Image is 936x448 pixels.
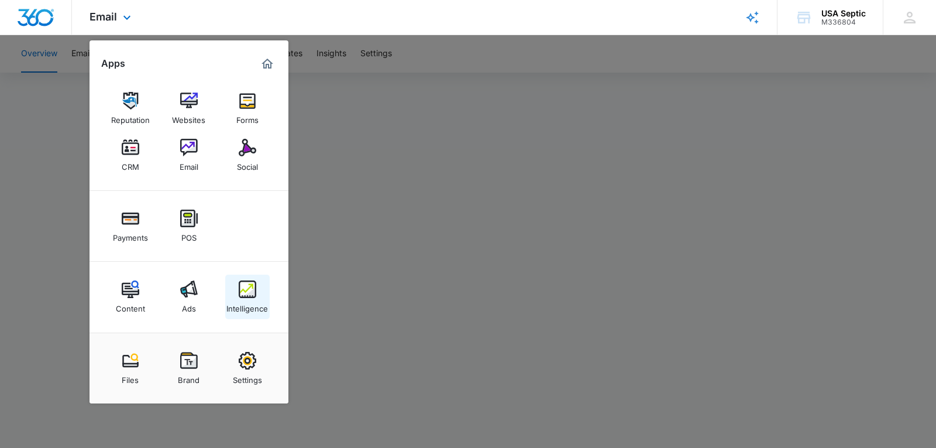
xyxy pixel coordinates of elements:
[821,18,866,26] div: account id
[101,58,125,69] h2: Apps
[113,227,148,242] div: Payments
[108,204,153,248] a: Payments
[226,298,268,313] div: Intelligence
[225,346,270,391] a: Settings
[167,133,211,177] a: Email
[225,86,270,131] a: Forms
[225,133,270,177] a: Social
[167,275,211,319] a: Ads
[182,298,196,313] div: Ads
[111,110,150,125] div: Reputation
[180,156,198,172] div: Email
[108,86,153,131] a: Reputation
[258,54,277,73] a: Marketing 360® Dashboard
[225,275,270,319] a: Intelligence
[178,370,199,385] div: Brand
[233,370,262,385] div: Settings
[90,11,117,23] span: Email
[172,110,205,125] div: Websites
[167,346,211,391] a: Brand
[237,156,258,172] div: Social
[108,346,153,391] a: Files
[181,227,197,242] div: POS
[167,204,211,248] a: POS
[116,298,145,313] div: Content
[108,133,153,177] a: CRM
[236,110,259,125] div: Forms
[821,9,866,18] div: account name
[167,86,211,131] a: Websites
[122,370,139,385] div: Files
[122,156,139,172] div: CRM
[108,275,153,319] a: Content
